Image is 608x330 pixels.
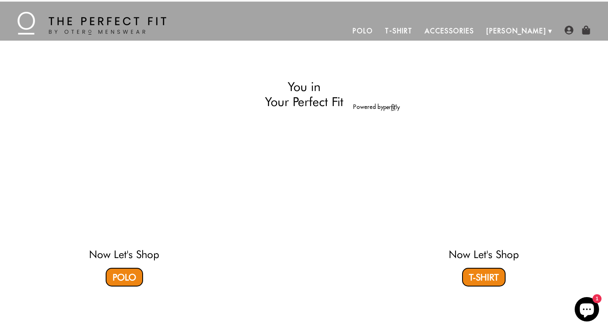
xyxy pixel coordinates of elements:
[17,12,166,35] img: The Perfect Fit - by Otero Menswear - Logo
[565,26,573,35] img: user-account-icon.png
[419,21,480,41] a: Accessories
[106,268,143,287] a: Polo
[449,248,519,261] a: Now Let's Shop
[462,268,506,287] a: T-Shirt
[89,248,159,261] a: Now Let's Shop
[384,104,400,111] img: perfitly-logo_73ae6c82-e2e3-4a36-81b1-9e913f6ac5a1.png
[572,297,601,323] inbox-online-store-chat: Shopify online store chat
[208,79,400,109] h2: You in Your Perfect Fit
[379,21,418,41] a: T-Shirt
[353,103,400,111] a: Powered by
[480,21,552,41] a: [PERSON_NAME]
[582,26,591,35] img: shopping-bag-icon.png
[347,21,379,41] a: Polo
